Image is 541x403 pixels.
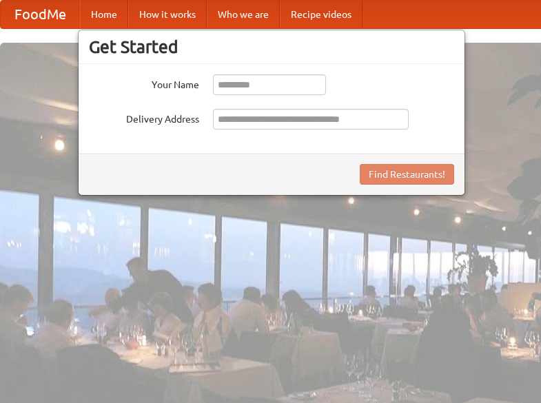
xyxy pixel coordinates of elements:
[1,1,80,28] a: FoodMe
[207,1,280,28] a: Who we are
[89,109,199,126] label: Delivery Address
[360,164,454,185] button: Find Restaurants!
[89,74,199,92] label: Your Name
[128,1,207,28] a: How it works
[80,1,128,28] a: Home
[89,37,454,57] h3: Get Started
[280,1,363,28] a: Recipe videos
